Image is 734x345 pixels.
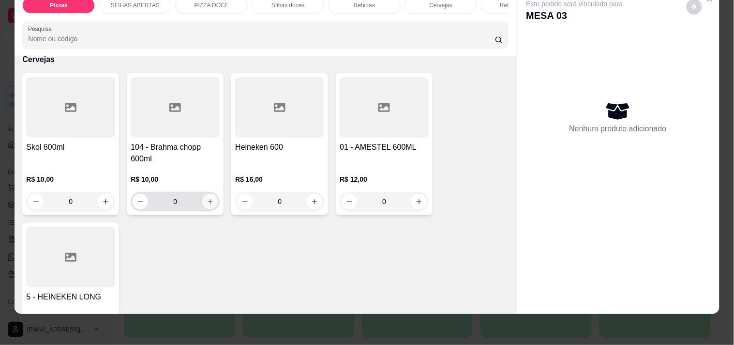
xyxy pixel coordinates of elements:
p: R$ 16,00 [235,174,324,184]
p: R$ 12,00 [340,174,429,184]
h4: 5 - HEINEKEN LONG [26,291,115,303]
p: Nenhum produto adicionado [569,123,667,135]
p: R$ 10,00 [26,174,115,184]
p: PIZZA DOCE [195,1,229,9]
p: SFIHAS ABERTAS [111,1,160,9]
button: increase-product-quantity [411,194,427,209]
p: R$ 10,00 [131,174,220,184]
button: decrease-product-quantity [342,194,357,209]
p: R$ 12,00 [26,313,115,322]
button: decrease-product-quantity [28,194,44,209]
input: Pesquisa [28,34,495,44]
button: increase-product-quantity [98,194,113,209]
button: decrease-product-quantity [133,194,148,209]
button: increase-product-quantity [202,194,218,209]
label: Pesquisa [28,25,55,33]
p: Pizzas [50,1,68,9]
p: Cervejas [22,54,508,65]
h4: 104 - Brahma chopp 600ml [131,141,220,165]
p: Bebidas [354,1,375,9]
p: Cervejas [430,1,452,9]
button: decrease-product-quantity [237,194,253,209]
p: Sfihas doces [271,1,305,9]
h4: Heineken 600 [235,141,324,153]
p: Refrigerantes [500,1,535,9]
p: MESA 03 [526,9,623,22]
h4: Skol 600ml [26,141,115,153]
h4: 01 - AMESTEL 600ML [340,141,429,153]
button: increase-product-quantity [307,194,322,209]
